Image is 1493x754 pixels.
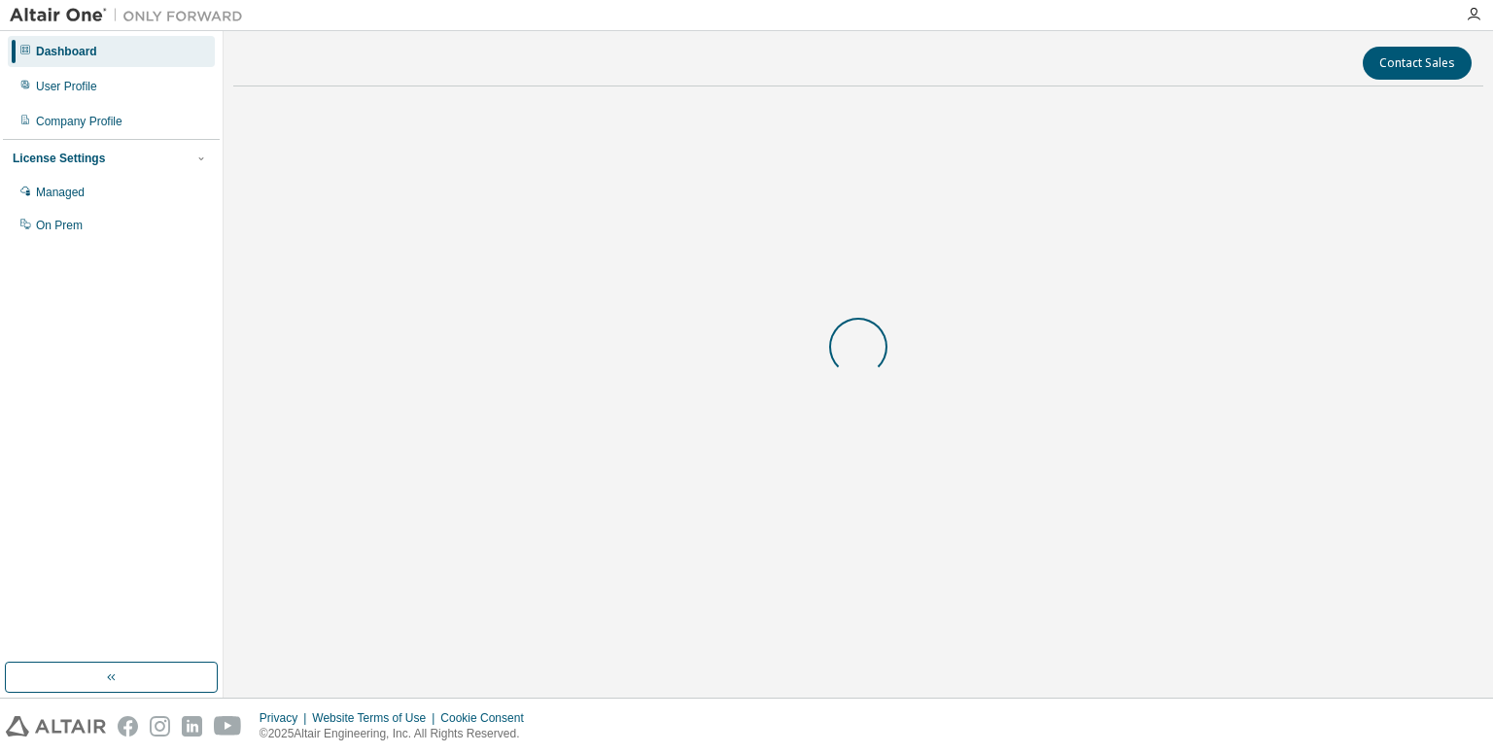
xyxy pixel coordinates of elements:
img: facebook.svg [118,716,138,737]
div: Website Terms of Use [312,710,440,726]
div: Cookie Consent [440,710,535,726]
img: instagram.svg [150,716,170,737]
div: Managed [36,185,85,200]
div: Dashboard [36,44,97,59]
img: youtube.svg [214,716,242,737]
div: On Prem [36,218,83,233]
button: Contact Sales [1363,47,1472,80]
img: altair_logo.svg [6,716,106,737]
div: Company Profile [36,114,122,129]
div: Privacy [260,710,312,726]
img: Altair One [10,6,253,25]
p: © 2025 Altair Engineering, Inc. All Rights Reserved. [260,726,536,742]
div: User Profile [36,79,97,94]
div: License Settings [13,151,105,166]
img: linkedin.svg [182,716,202,737]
